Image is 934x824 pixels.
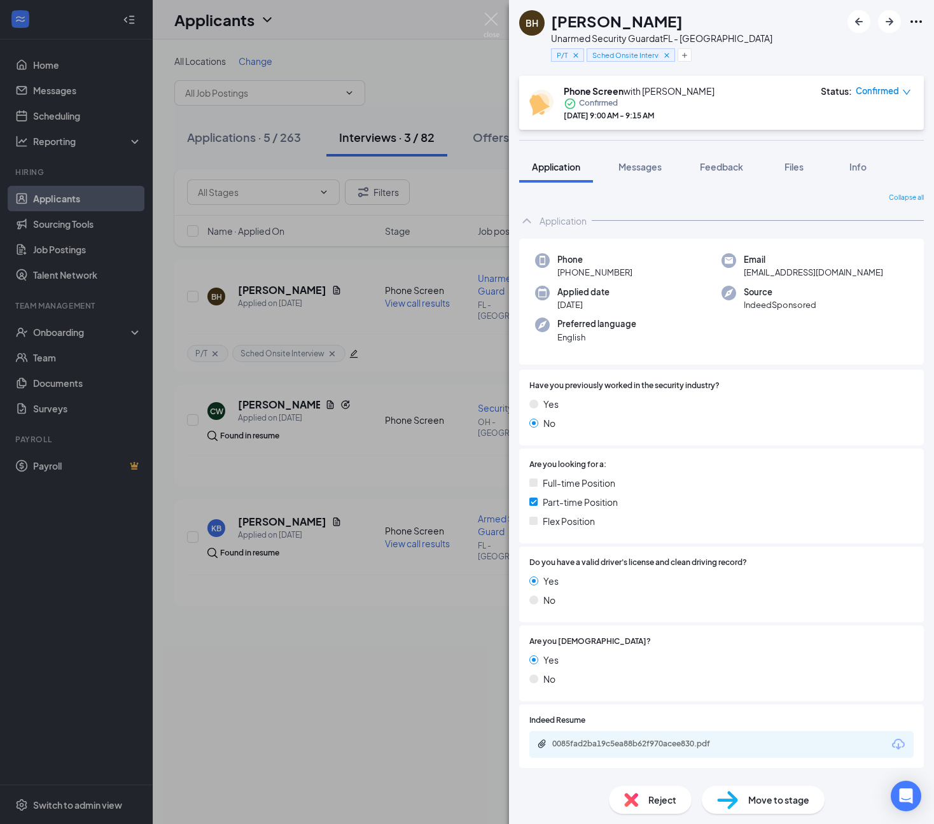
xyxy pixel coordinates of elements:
span: Email [744,253,883,266]
span: down [902,88,911,97]
svg: CheckmarkCircle [564,97,576,110]
span: P/T [557,50,568,60]
span: Yes [543,653,559,667]
div: 0085fad2ba19c5ea88b62f970acee830.pdf [552,739,730,749]
span: Source [744,286,816,298]
svg: Cross [662,51,671,60]
span: No [543,593,555,607]
span: [EMAIL_ADDRESS][DOMAIN_NAME] [744,266,883,279]
span: Move to stage [748,793,809,807]
span: No [543,672,555,686]
span: Application [532,161,580,172]
a: Paperclip0085fad2ba19c5ea88b62f970acee830.pdf [537,739,743,751]
div: BH [526,17,538,29]
span: Collapse all [889,193,924,203]
button: ArrowRight [878,10,901,33]
span: Preferred language [557,318,636,330]
span: Files [784,161,804,172]
div: Status : [821,85,852,97]
div: Open Intercom Messenger [891,781,921,811]
div: [DATE] 9:00 AM - 9:15 AM [564,110,714,121]
svg: Paperclip [537,739,547,749]
span: Messages [618,161,662,172]
span: Part-time Position [543,495,618,509]
span: [PHONE_NUMBER] [557,266,632,279]
span: Yes [543,397,559,411]
span: Applied date [557,286,610,298]
span: Confirmed [856,85,899,97]
svg: ArrowLeftNew [851,14,867,29]
button: ArrowLeftNew [847,10,870,33]
span: Have you previously worked in the security industry? [529,380,720,392]
span: Flex Position [543,514,595,528]
span: Indeed Resume [529,715,585,727]
div: Application [540,214,587,227]
span: Sched Onsite Interview [592,50,659,60]
span: Feedback [700,161,743,172]
button: Plus [678,48,692,62]
span: Phone [557,253,632,266]
svg: Plus [681,52,688,59]
span: [DATE] [557,298,610,311]
span: Confirmed [579,97,618,110]
span: Do you have a valid driver's license and clean driving record? [529,557,747,569]
div: with [PERSON_NAME] [564,85,714,97]
svg: ChevronUp [519,213,534,228]
span: English [557,331,636,344]
span: No [543,416,555,430]
svg: Download [891,737,906,752]
h1: [PERSON_NAME] [551,10,683,32]
span: Info [849,161,867,172]
svg: ArrowRight [882,14,897,29]
div: Unarmed Security Guard at FL - [GEOGRAPHIC_DATA] [551,32,772,45]
span: Are you looking for a: [529,459,606,471]
b: Phone Screen [564,85,624,97]
span: Reject [648,793,676,807]
span: Are you [DEMOGRAPHIC_DATA]? [529,636,651,648]
span: Yes [543,574,559,588]
svg: Cross [571,51,580,60]
span: Full-time Position [543,476,615,490]
svg: Ellipses [909,14,924,29]
span: IndeedSponsored [744,298,816,311]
